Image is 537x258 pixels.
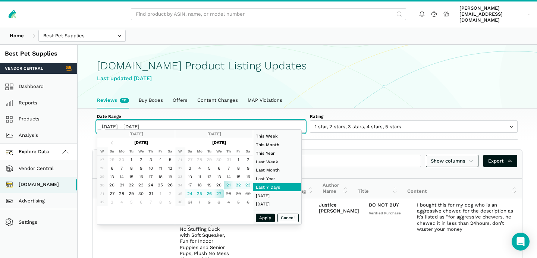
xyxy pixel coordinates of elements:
td: 30 [136,189,146,198]
span: [PERSON_NAME][EMAIL_ADDRESS][DOMAIN_NAME] [459,5,525,23]
td: 5 [165,155,175,164]
button: Cancel [277,214,299,222]
td: 1 [126,155,136,164]
label: Date Range [97,113,305,119]
li: [DATE] [253,191,301,200]
td: 5 [126,198,136,207]
td: 35 [175,189,185,198]
td: 27 [107,189,117,198]
td: 30 [214,155,224,164]
td: 7 [224,164,233,173]
td: 24 [146,181,156,189]
li: Last 7 Days [253,183,301,192]
td: 19 [204,181,214,189]
td: 36 [175,198,185,207]
th: W [175,147,185,155]
td: 19 [165,172,175,181]
td: 10 [146,164,156,173]
td: 24 [185,189,195,198]
td: 2 [243,155,253,164]
td: 31 [146,189,156,198]
th: Tu [126,147,136,155]
th: [DATE] [195,138,243,147]
td: 20 [214,181,224,189]
td: 28 [97,164,107,173]
td: 4 [156,155,165,164]
td: 2 [204,198,214,207]
td: 27 [214,189,224,198]
td: 3 [214,198,224,207]
a: DO NOT BUY [369,202,399,208]
td: 29 [204,155,214,164]
th: Mo [195,147,204,155]
a: Buy Boxes [134,92,168,108]
a: Show columns [426,155,479,167]
th: We [136,147,146,155]
th: [DATE] [117,138,165,147]
a: Justice [PERSON_NAME] [319,202,359,214]
a: [PERSON_NAME][EMAIL_ADDRESS][DOMAIN_NAME] [457,4,533,25]
th: Th [224,147,233,155]
td: 14 [117,172,126,181]
td: 17 [146,172,156,181]
td: 31 [185,198,195,207]
th: Mo [117,147,126,155]
li: This Month [253,141,301,149]
a: Content Changes [192,92,243,108]
td: 4 [224,198,233,207]
td: 5 [233,198,243,207]
td: 16 [136,172,146,181]
td: 31 [175,155,185,164]
a: Home [5,30,29,42]
td: 21 [224,181,233,189]
td: 12 [204,172,214,181]
th: Th [146,147,156,155]
div: Open Intercom Messenger [512,233,530,251]
td: 26 [165,181,175,189]
td: 17 [185,181,195,189]
th: Su [107,147,117,155]
td: 12 [165,164,175,173]
td: 29 [126,189,136,198]
td: 30 [97,181,107,189]
td: 13 [214,172,224,181]
td: 5 [204,164,214,173]
td: 32 [97,198,107,207]
td: 29 [97,172,107,181]
th: Rating: activate to sort column ascending [286,179,318,198]
th: Title: activate to sort column ascending [353,179,402,198]
td: 6 [136,198,146,207]
td: 8 [156,198,165,207]
td: 27 [185,155,195,164]
div: Showing 1 to 10 of 111 reviews [92,169,522,178]
td: 34 [175,181,185,189]
li: This Week [253,132,301,141]
th: We [214,147,224,155]
td: 29 [233,189,243,198]
td: 31 [224,155,233,164]
label: Rating [310,113,518,119]
li: [DATE] [253,200,301,208]
td: 31 [97,189,107,198]
td: 9 [165,198,175,207]
th: W [97,147,107,155]
th: Author Name: activate to sort column ascending [318,179,353,198]
td: 11 [195,172,204,181]
th: Tu [204,147,214,155]
th: Su [185,147,195,155]
td: 9 [243,164,253,173]
input: 1 star, 2 stars, 3 stars, 4 stars, 5 stars [310,120,518,133]
td: 16 [243,172,253,181]
li: Last Week [253,157,301,166]
th: Fr [156,147,165,155]
span: Vendor Central [5,65,43,71]
td: 20 [107,181,117,189]
td: 15 [126,172,136,181]
td: 15 [233,172,243,181]
td: 10 [185,172,195,181]
td: 26 [204,189,214,198]
td: 2 [165,189,175,198]
td: 32 [175,164,185,173]
a: Offers [168,92,192,108]
td: 25 [156,181,165,189]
